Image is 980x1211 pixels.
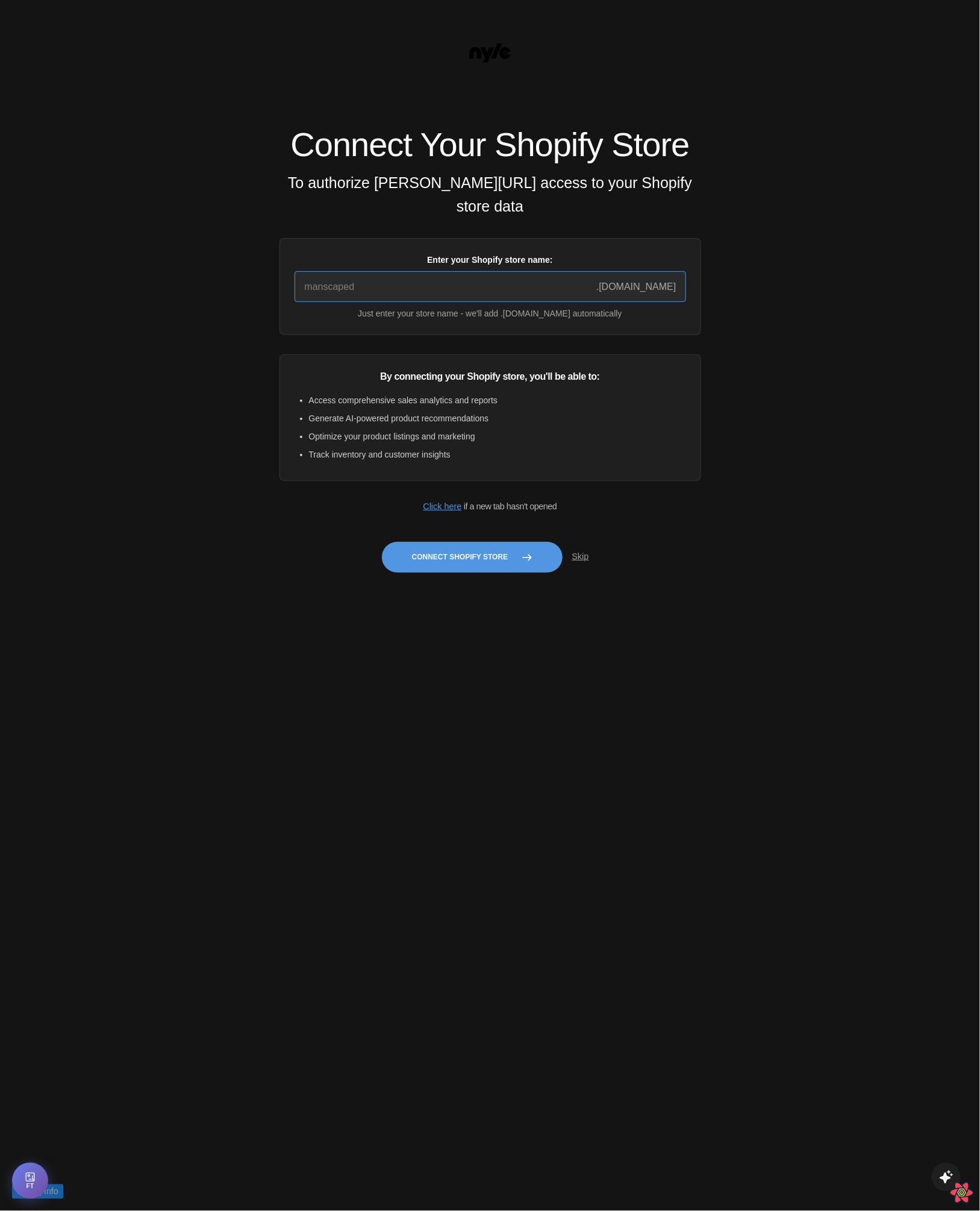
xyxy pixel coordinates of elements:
button: Open React Query Devtools [950,1181,974,1205]
button: Connect Shopify Store [382,542,563,573]
input: manscaped [295,271,686,302]
button: Open Feature Toggle Debug Panel [12,1163,48,1199]
span: Debug Info [17,1185,58,1198]
h4: To authorize [PERSON_NAME][URL] access to your Shopify store data [279,171,701,219]
li: Generate AI-powered product recommendations [309,412,686,425]
li: Optimize your product listings and marketing [309,430,686,443]
button: Skip [563,545,599,568]
li: Track inventory and customer insights [309,448,686,461]
button: Click here [423,500,461,514]
small: Just enter your store name - we'll add .[DOMAIN_NAME] automatically [295,307,686,320]
button: Debug Info [12,1184,63,1199]
label: Enter your Shopify store name: [295,253,686,266]
p: By connecting your Shopify store, you'll be able to: [295,370,686,384]
h1: Connect Your Shopify Store [279,128,701,162]
span: FT [26,1184,34,1190]
li: Access comprehensive sales analytics and reports [309,394,686,407]
p: if a new tab hasn't opened [279,500,701,514]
